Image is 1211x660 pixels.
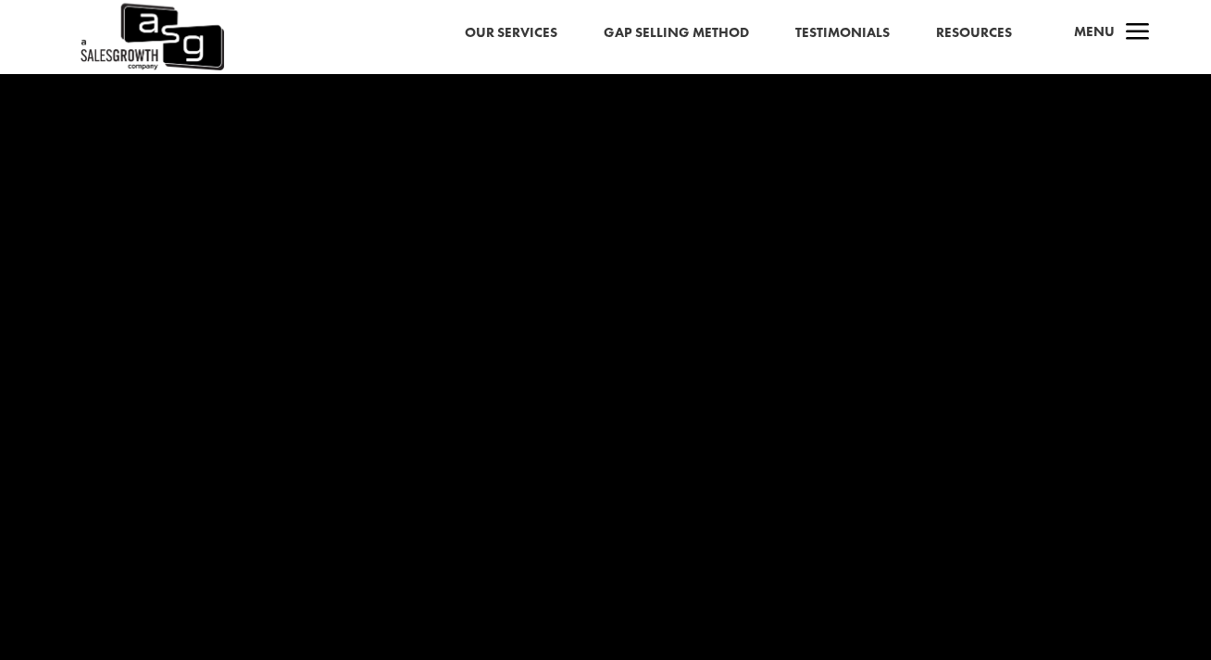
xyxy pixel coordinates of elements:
a: Gap Selling Method [604,21,749,45]
a: Resources [936,21,1012,45]
a: Testimonials [795,21,890,45]
span: a [1119,15,1156,52]
span: Menu [1074,22,1115,41]
a: Our Services [465,21,557,45]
